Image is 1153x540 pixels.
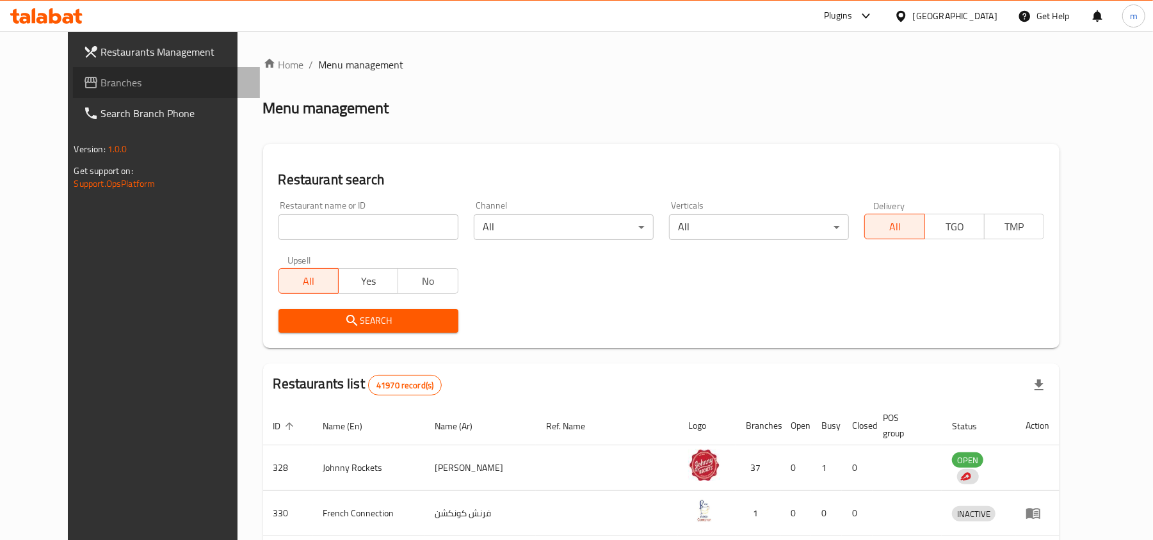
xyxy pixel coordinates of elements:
[73,98,261,129] a: Search Branch Phone
[435,418,489,434] span: Name (Ar)
[1024,370,1054,401] div: Export file
[319,57,404,72] span: Menu management
[101,44,250,60] span: Restaurants Management
[398,268,458,294] button: No
[688,449,720,481] img: Johnny Rockets
[273,374,442,395] h2: Restaurants list
[952,506,996,521] div: INACTIVE
[323,418,380,434] span: Name (En)
[309,57,314,72] li: /
[73,36,261,67] a: Restaurants Management
[338,268,398,294] button: Yes
[780,406,811,445] th: Open
[811,491,842,536] td: 0
[957,469,979,484] div: Indicates that the vendor menu management has been moved to DH Catalog service
[824,8,852,24] div: Plugins
[952,452,983,468] div: OPEN
[736,491,780,536] td: 1
[1130,9,1138,23] span: m
[669,214,849,240] div: All
[289,313,448,329] span: Search
[842,445,873,491] td: 0
[1026,505,1049,521] div: Menu
[864,214,924,239] button: All
[344,272,393,290] span: Yes
[101,75,250,90] span: Branches
[811,445,842,491] td: 1
[73,67,261,98] a: Branches
[952,507,996,521] span: INACTIVE
[842,406,873,445] th: Closed
[688,495,720,527] img: French Connection
[278,309,458,333] button: Search
[263,445,313,491] td: 328
[273,418,298,434] span: ID
[263,57,1060,72] nav: breadcrumb
[924,214,985,239] button: TGO
[736,406,780,445] th: Branches
[780,491,811,536] td: 0
[74,175,156,192] a: Support.OpsPlatform
[278,214,458,240] input: Search for restaurant name or ID..
[313,491,425,536] td: French Connection
[424,445,536,491] td: [PERSON_NAME]
[263,491,313,536] td: 330
[870,218,919,236] span: All
[74,163,133,179] span: Get support on:
[74,141,106,157] span: Version:
[278,268,339,294] button: All
[842,491,873,536] td: 0
[108,141,127,157] span: 1.0.0
[424,491,536,536] td: فرنش كونكشن
[474,214,654,240] div: All
[546,418,602,434] span: Ref. Name
[278,170,1045,189] h2: Restaurant search
[873,201,905,210] label: Delivery
[263,57,304,72] a: Home
[952,418,994,434] span: Status
[960,471,971,482] img: delivery hero logo
[284,272,334,290] span: All
[811,406,842,445] th: Busy
[368,375,442,395] div: Total records count
[990,218,1039,236] span: TMP
[101,106,250,121] span: Search Branch Phone
[913,9,997,23] div: [GEOGRAPHIC_DATA]
[678,406,736,445] th: Logo
[930,218,980,236] span: TGO
[369,379,441,392] span: 41970 record(s)
[736,445,780,491] td: 37
[1015,406,1060,445] th: Action
[952,453,983,468] span: OPEN
[263,98,389,118] h2: Menu management
[313,445,425,491] td: Johnny Rockets
[287,255,311,264] label: Upsell
[984,214,1044,239] button: TMP
[780,445,811,491] td: 0
[403,272,453,290] span: No
[883,410,926,441] span: POS group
